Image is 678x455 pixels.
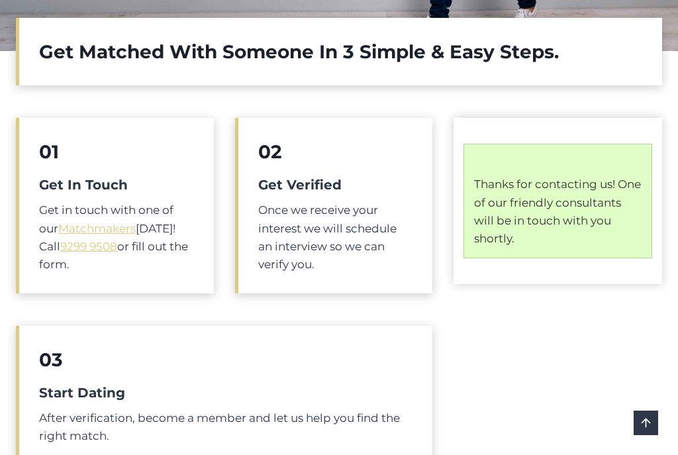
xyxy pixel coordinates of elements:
h5: Get Verified [258,175,413,195]
a: Matchmakers [58,222,136,235]
h2: 02 [258,138,413,166]
h5: Start Dating [39,383,412,403]
h5: Get In Touch [39,175,194,195]
p: Get in touch with one of our [DATE]! Call or fill out the form. [39,201,194,274]
p: Once we receive your interest we will schedule an interview so we can verify you. [258,201,413,274]
h2: 01 [39,138,194,166]
p: After verification, become a member and let us help you find the right match. [39,409,412,445]
h2: Get Matched With Someone In 3 Simple & Easy Steps.​ [39,38,642,66]
p: Thanks for contacting us! One of our friendly consultants will be in touch with you shortly. [474,176,642,248]
h2: 03 [39,346,412,374]
a: 9299 9508 [60,240,117,253]
a: Scroll to top [634,411,658,435]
